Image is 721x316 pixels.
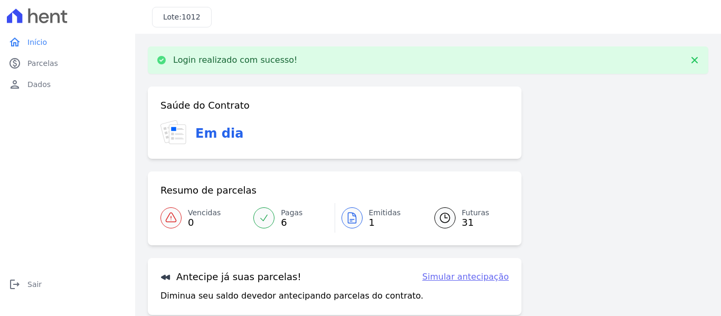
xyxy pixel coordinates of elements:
a: homeInício [4,32,131,53]
i: paid [8,57,21,70]
p: Diminua seu saldo devedor antecipando parcelas do contrato. [160,290,423,302]
h3: Antecipe já suas parcelas! [160,271,301,283]
span: Emitidas [369,207,401,218]
a: personDados [4,74,131,95]
span: Futuras [462,207,489,218]
a: Simular antecipação [422,271,509,283]
span: Início [27,37,47,47]
h3: Em dia [195,124,243,143]
h3: Resumo de parcelas [160,184,257,197]
span: Pagas [281,207,302,218]
a: paidParcelas [4,53,131,74]
span: 0 [188,218,221,227]
span: 31 [462,218,489,227]
span: 1012 [182,13,201,21]
a: Emitidas 1 [335,203,422,233]
i: home [8,36,21,49]
a: Futuras 31 [422,203,509,233]
a: logoutSair [4,274,131,295]
span: 1 [369,218,401,227]
span: 6 [281,218,302,227]
span: Sair [27,279,42,290]
h3: Lote: [163,12,201,23]
span: Dados [27,79,51,90]
i: person [8,78,21,91]
span: Parcelas [27,58,58,69]
a: Pagas 6 [247,203,334,233]
i: logout [8,278,21,291]
span: Vencidas [188,207,221,218]
a: Vencidas 0 [160,203,247,233]
p: Login realizado com sucesso! [173,55,298,65]
h3: Saúde do Contrato [160,99,250,112]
